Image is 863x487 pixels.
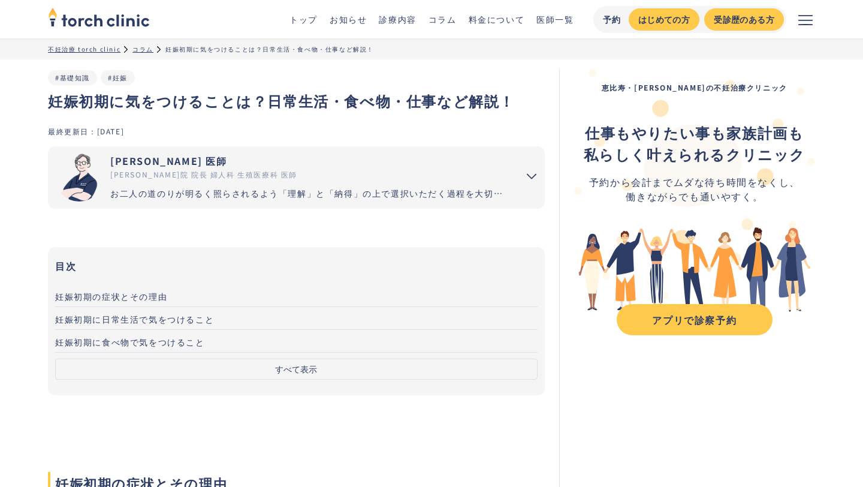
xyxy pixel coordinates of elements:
[108,73,128,82] a: #妊娠
[48,90,545,112] h1: 妊娠初期に気をつけることは？日常生活・食べ物・仕事など解説！
[55,154,103,202] img: 市山 卓彦
[469,13,525,25] a: 料金について
[48,44,815,53] ul: パンくずリスト
[97,126,125,136] div: [DATE]
[55,313,214,325] span: 妊娠初期に日常生活で気をつけること
[132,44,153,53] a: コラム
[48,146,509,209] a: [PERSON_NAME] 医師 [PERSON_NAME]院 院長 婦人科 生殖医療科 医師 お二人の道のりが明るく照らされるよう「理解」と「納得」の上で選択いただく過程を大切にしています。エ...
[584,175,805,203] div: 予約から会計までムダな待ち時間をなくし、 働きながらでも通いやすく。
[55,257,538,275] h3: 目次
[55,330,538,353] a: 妊娠初期に食べ物で気をつけること
[629,8,699,31] a: はじめての方
[55,336,205,348] span: 妊娠初期に食べ物で気をつけること
[55,290,167,302] span: 妊娠初期の症状とその理由
[638,13,690,26] div: はじめての方
[48,126,97,136] div: 最終更新日：
[584,143,805,164] strong: 私らしく叶えられるクリニック
[602,82,787,92] strong: 恵比寿・[PERSON_NAME]の不妊治療クリニック
[330,13,367,25] a: お知らせ
[48,44,120,53] a: 不妊治療 torch clinic
[289,13,318,25] a: トップ
[714,13,774,26] div: 受診歴のある方
[603,13,621,26] div: 予約
[429,13,457,25] a: コラム
[110,187,509,200] div: お二人の道のりが明るく照らされるよう「理解」と「納得」の上で選択いただく過程を大切にしています。エビデンスに基づいた高水準の医療提供により「幸せな家族計画の実現」をお手伝いさせていただきます。
[55,284,538,307] a: 妊娠初期の症状とその理由
[584,122,805,165] div: ‍ ‍
[585,122,804,143] strong: 仕事もやりたい事も家族計画も
[704,8,784,31] a: 受診歴のある方
[55,73,90,82] a: #基礎知識
[55,359,538,380] button: すべて表示
[48,4,150,30] img: torch clinic
[48,146,545,209] summary: 市山 卓彦 [PERSON_NAME] 医師 [PERSON_NAME]院 院長 婦人科 生殖医療科 医師 お二人の道のりが明るく照らされるよう「理解」と「納得」の上で選択いただく過程を大切にし...
[617,304,773,335] a: アプリで診察予約
[379,13,416,25] a: 診療内容
[110,154,509,168] div: [PERSON_NAME] 医師
[48,8,150,30] a: home
[536,13,574,25] a: 医師一覧
[55,307,538,330] a: 妊娠初期に日常生活で気をつけること
[165,44,374,53] div: 妊娠初期に気をつけることは？日常生活・食べ物・仕事など解説！
[110,169,509,180] div: [PERSON_NAME]院 院長 婦人科 生殖医療科 医師
[627,312,762,327] div: アプリで診察予約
